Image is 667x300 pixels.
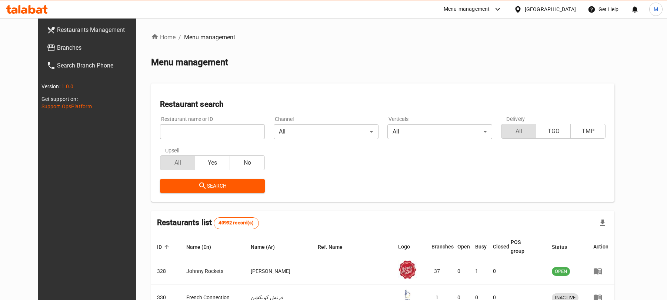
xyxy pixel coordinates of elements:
[594,214,611,232] div: Export file
[245,258,312,284] td: [PERSON_NAME]
[487,258,505,284] td: 0
[230,155,265,170] button: No
[318,243,352,251] span: Ref. Name
[506,116,525,122] label: Delivery
[57,61,143,70] span: Search Branch Phone
[41,39,149,57] a: Branches
[160,99,606,110] h2: Restaurant search
[387,124,492,139] div: All
[552,267,570,276] div: OPEN
[501,124,536,139] button: All
[525,5,576,13] div: [GEOGRAPHIC_DATA]
[392,235,426,258] th: Logo
[179,33,181,42] li: /
[570,124,606,139] button: TMP
[214,217,259,229] div: Total records count
[166,181,259,191] span: Search
[198,158,227,168] span: Yes
[487,235,505,258] th: Closed
[151,258,180,284] td: 328
[504,126,533,137] span: All
[157,243,171,251] span: ID
[587,235,614,258] th: Action
[160,155,195,170] button: All
[180,258,245,284] td: Johnny Rockets
[451,258,469,284] td: 0
[195,155,230,170] button: Yes
[552,267,570,276] span: OPEN
[184,33,235,42] span: Menu management
[41,57,149,75] a: Search Branch Phone
[654,5,658,13] span: M
[163,158,192,168] span: All
[41,83,60,89] span: Version:
[536,124,571,139] button: TGO
[165,148,180,153] label: Upsell
[151,57,228,69] h2: Menu management
[151,33,176,42] a: Home
[274,124,378,139] div: All
[469,235,487,258] th: Busy
[57,26,143,34] span: Restaurants Management
[574,126,603,137] span: TMP
[426,235,451,258] th: Branches
[469,258,487,284] td: 1
[593,267,608,276] div: Menu
[186,243,221,251] span: Name (En)
[539,126,568,137] span: TGO
[41,21,149,39] a: Restaurants Management
[151,33,615,42] nav: breadcrumb
[511,238,537,256] span: POS group
[426,258,451,284] td: 37
[160,179,265,193] button: Search
[251,243,284,251] span: Name (Ar)
[160,124,265,139] input: Search for restaurant name or ID..
[41,96,78,102] span: Get support on:
[41,103,92,109] a: Support.OpsPlatform
[451,235,469,258] th: Open
[398,260,417,279] img: Johnny Rockets
[61,83,74,89] span: 1.0.0
[57,43,143,52] span: Branches
[233,158,262,168] span: No
[444,5,490,14] div: Menu-management
[214,220,258,227] span: 40992 record(s)
[552,243,577,251] span: Status
[157,217,259,229] h2: Restaurants list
